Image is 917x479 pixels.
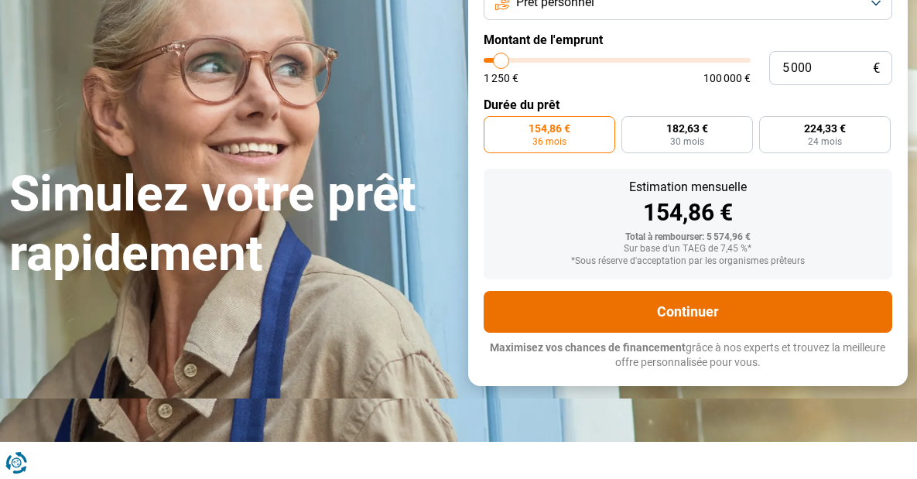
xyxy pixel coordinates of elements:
[490,341,686,354] span: Maximisez vos chances de financement
[529,123,570,134] span: 154,86 €
[484,340,893,371] p: grâce à nos experts et trouvez la meilleure offre personnalisée pour vous.
[484,33,893,47] label: Montant de l'emprunt
[808,137,842,146] span: 24 mois
[703,73,751,84] span: 100 000 €
[496,232,881,243] div: Total à rembourser: 5 574,96 €
[496,244,881,255] div: Sur base d'un TAEG de 7,45 %*
[532,137,566,146] span: 36 mois
[496,181,881,193] div: Estimation mensuelle
[804,123,846,134] span: 224,33 €
[496,201,881,224] div: 154,86 €
[9,165,450,284] h1: Simulez votre prêt rapidement
[484,98,893,112] label: Durée du prêt
[670,137,704,146] span: 30 mois
[873,62,880,75] span: €
[484,291,893,333] button: Continuer
[496,256,881,267] div: *Sous réserve d'acceptation par les organismes prêteurs
[484,73,518,84] span: 1 250 €
[666,123,708,134] span: 182,63 €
